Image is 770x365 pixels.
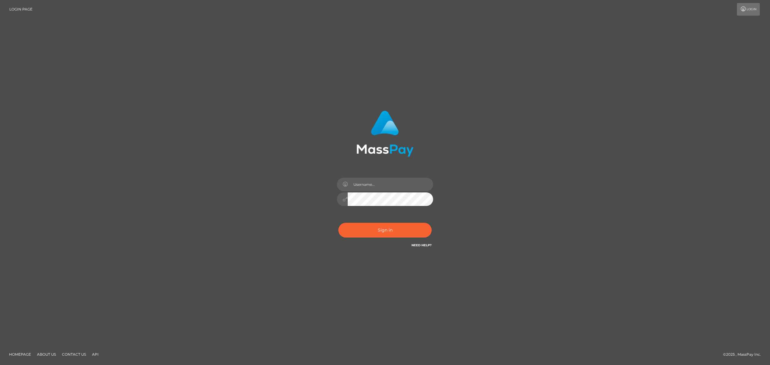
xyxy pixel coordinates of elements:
a: Contact Us [60,350,88,359]
a: Homepage [7,350,33,359]
a: Need Help? [411,243,432,247]
a: Login Page [9,3,32,16]
a: API [90,350,101,359]
a: Login [737,3,760,16]
img: MassPay Login [356,111,414,157]
div: © 2025 , MassPay Inc. [723,351,765,358]
input: Username... [348,178,433,191]
button: Sign in [338,223,432,238]
a: About Us [35,350,58,359]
